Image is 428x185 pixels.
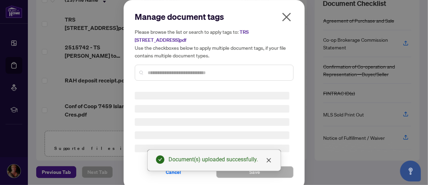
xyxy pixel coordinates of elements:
span: close [281,11,292,23]
span: check-circle [156,155,164,164]
a: Close [265,156,273,164]
div: Document(s) uploaded successfully. [169,155,272,164]
span: TRS [STREET_ADDRESS]pdf [135,29,249,43]
button: Open asap [400,161,421,182]
h5: Please browse the list or search to apply tags to: Use the checkboxes below to apply multiple doc... [135,28,294,59]
span: close [266,158,272,163]
button: Save [216,166,294,178]
button: Cancel [135,166,212,178]
h2: Manage document tags [135,11,294,22]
